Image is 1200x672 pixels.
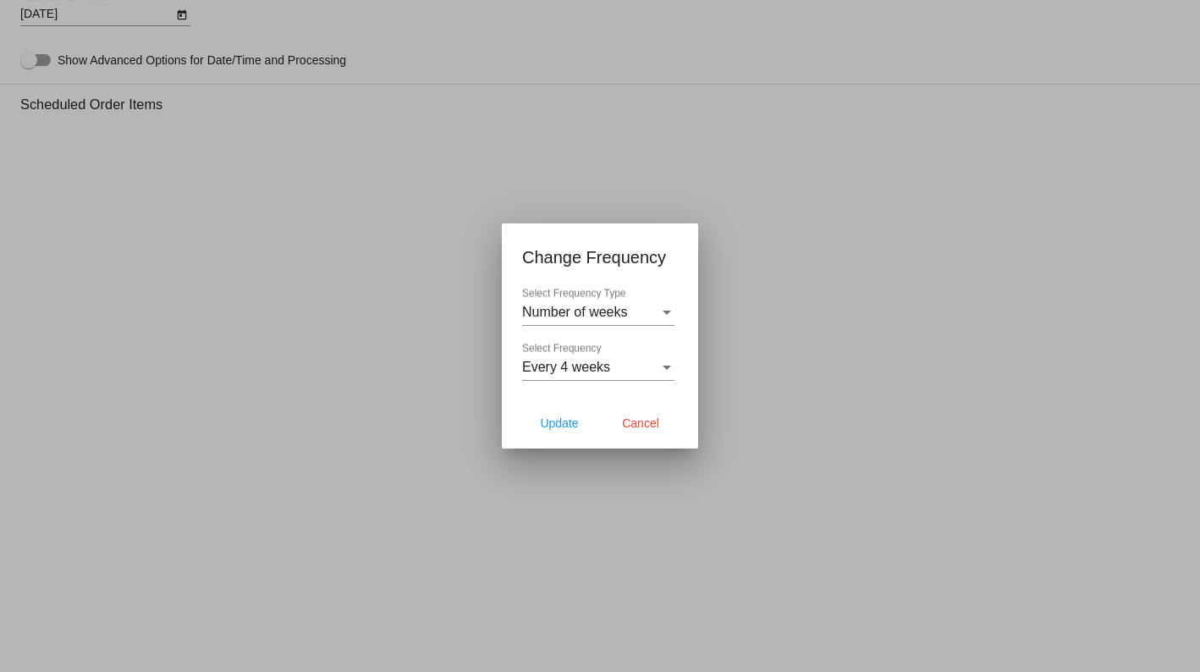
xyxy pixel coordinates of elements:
mat-select: Select Frequency Type [522,305,674,320]
span: Cancel [622,416,659,430]
span: Update [540,416,578,430]
span: Every 4 weeks [522,360,610,374]
mat-select: Select Frequency [522,360,674,375]
h1: Change Frequency [522,244,678,271]
span: Number of weeks [522,305,628,319]
button: Update [522,408,597,438]
button: Cancel [603,408,678,438]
